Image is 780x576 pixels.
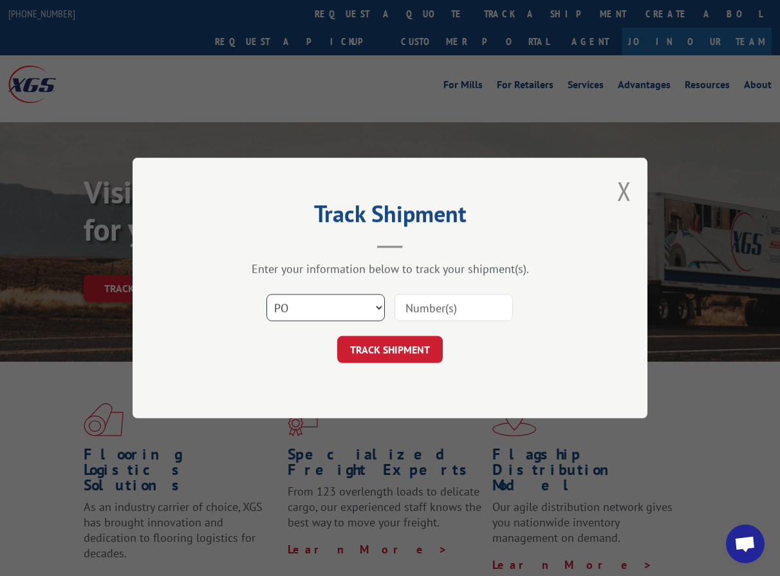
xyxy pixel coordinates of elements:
input: Number(s) [395,294,513,321]
div: Open chat [726,525,765,563]
h2: Track Shipment [197,205,583,229]
button: Close modal [617,174,631,208]
div: Enter your information below to track your shipment(s). [197,261,583,276]
button: TRACK SHIPMENT [337,336,443,363]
